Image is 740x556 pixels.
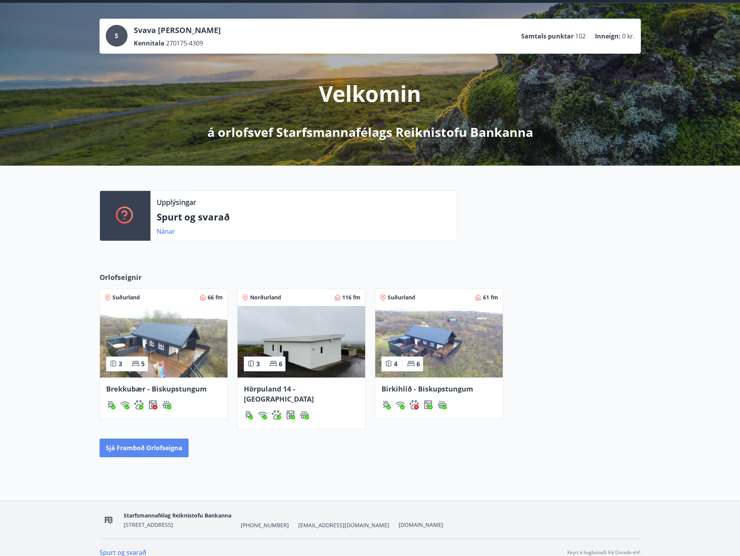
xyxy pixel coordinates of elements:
[100,512,118,528] img: OV1EhlUOk1MBP6hKKUJbuONPgxBdnInkXmzMisYS.png
[381,400,391,409] img: ZXjrS3QKesehq6nQAPjaRuRTI364z8ohTALB4wBr.svg
[375,306,503,378] img: Paella dish
[395,400,405,409] div: Þráðlaust net
[381,384,473,393] span: Birkihlíð - Biskupstungum
[106,384,207,393] span: Brekkubær - Biskupstungum
[120,400,129,409] div: Þráðlaust net
[119,360,122,368] span: 3
[409,400,419,409] div: Gæludýr
[381,400,391,409] div: Gasgrill
[157,227,175,236] a: Nánar
[258,410,267,420] img: HJRyFFsYp6qjeUYhR4dAD8CaCEsnIFYZ05miwXoh.svg
[244,384,314,404] span: Hörpuland 14 - [GEOGRAPHIC_DATA]
[272,410,281,420] img: pxcaIm5dSOV3FS4whs1soiYWTwFQvksT25a9J10C.svg
[238,306,365,378] img: Paella dish
[521,32,574,40] p: Samtals punktar
[166,39,203,47] span: 270175-4309
[100,272,142,282] span: Orlofseignir
[207,124,533,141] p: á orlofsvef Starfsmannafélags Reiknistofu Bankanna
[134,39,164,47] p: Kennitala
[241,521,289,529] span: [PHONE_NUMBER]
[437,400,447,409] div: Heitur pottur
[567,549,641,556] p: Keyrt á hugbúnaði frá Dorado ehf.
[134,25,221,36] p: Svava [PERSON_NAME]
[120,400,129,409] img: HJRyFFsYp6qjeUYhR4dAD8CaCEsnIFYZ05miwXoh.svg
[100,439,189,457] button: Sjá framboð orlofseigna
[148,400,157,409] img: Dl16BY4EX9PAW649lg1C3oBuIaAsR6QVDQBO2cTm.svg
[595,32,621,40] p: Inneign :
[141,360,145,368] span: 5
[300,410,309,420] img: h89QDIuHlAdpqTriuIvuEWkTH976fOgBEOOeu1mi.svg
[395,400,405,409] img: HJRyFFsYp6qjeUYhR4dAD8CaCEsnIFYZ05miwXoh.svg
[319,79,421,108] p: Velkomin
[286,410,295,420] img: Dl16BY4EX9PAW649lg1C3oBuIaAsR6QVDQBO2cTm.svg
[208,294,223,301] span: 66 fm
[399,521,443,528] a: [DOMAIN_NAME]
[394,360,397,368] span: 4
[256,360,260,368] span: 3
[162,400,171,409] div: Heitur pottur
[483,294,498,301] span: 61 fm
[286,410,295,420] div: Þvottavél
[409,400,419,409] img: pxcaIm5dSOV3FS4whs1soiYWTwFQvksT25a9J10C.svg
[244,410,253,420] div: Gasgrill
[112,294,140,301] span: Suðurland
[162,400,171,409] img: h89QDIuHlAdpqTriuIvuEWkTH976fOgBEOOeu1mi.svg
[423,400,433,409] img: Dl16BY4EX9PAW649lg1C3oBuIaAsR6QVDQBO2cTm.svg
[416,360,420,368] span: 6
[106,400,115,409] div: Gasgrill
[300,410,309,420] div: Heitur pottur
[124,512,231,519] span: Starfsmannafélag Reiknistofu Bankanna
[244,410,253,420] img: ZXjrS3QKesehq6nQAPjaRuRTI364z8ohTALB4wBr.svg
[250,294,281,301] span: Norðurland
[342,294,360,301] span: 116 fm
[279,360,282,368] span: 6
[272,410,281,420] div: Gæludýr
[622,32,635,40] span: 0 kr.
[100,306,227,378] img: Paella dish
[124,521,173,528] span: [STREET_ADDRESS]
[134,400,143,409] div: Gæludýr
[148,400,157,409] div: Þvottavél
[575,32,586,40] span: 102
[298,521,389,529] span: [EMAIL_ADDRESS][DOMAIN_NAME]
[106,400,115,409] img: ZXjrS3QKesehq6nQAPjaRuRTI364z8ohTALB4wBr.svg
[157,210,451,224] p: Spurt og svarað
[423,400,433,409] div: Þvottavél
[157,197,196,207] p: Upplýsingar
[258,410,267,420] div: Þráðlaust net
[115,31,118,40] span: S
[388,294,415,301] span: Suðurland
[437,400,447,409] img: h89QDIuHlAdpqTriuIvuEWkTH976fOgBEOOeu1mi.svg
[134,400,143,409] img: pxcaIm5dSOV3FS4whs1soiYWTwFQvksT25a9J10C.svg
